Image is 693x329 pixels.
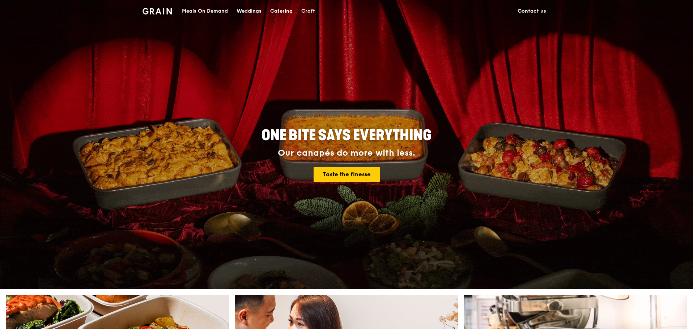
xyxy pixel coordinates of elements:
div: Weddings [237,0,262,22]
div: Our canapés do more with less. [216,148,477,158]
span: ONE BITE SAYS EVERYTHING [262,127,431,144]
div: Meals On Demand [182,0,228,22]
img: Grain [143,8,172,14]
div: Catering [270,0,293,22]
a: Craft [297,0,319,22]
div: Craft [301,0,315,22]
a: Contact us [513,0,550,22]
a: Catering [266,0,297,22]
a: Weddings [232,0,266,22]
a: Taste the finesse [314,167,380,182]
